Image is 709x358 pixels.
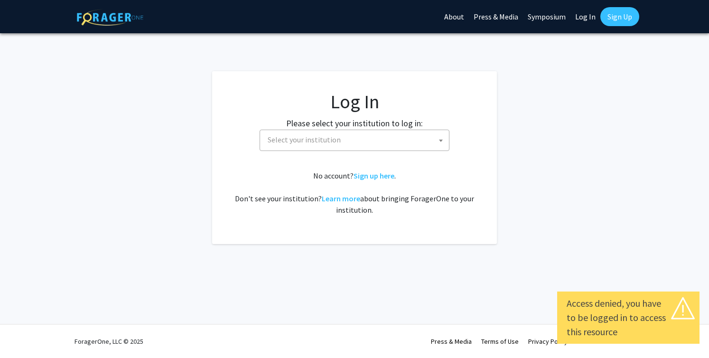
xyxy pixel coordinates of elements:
[75,325,143,358] div: ForagerOne, LLC © 2025
[264,130,449,150] span: Select your institution
[260,130,449,151] span: Select your institution
[431,337,472,346] a: Press & Media
[354,171,394,180] a: Sign up here
[322,194,360,203] a: Learn more about bringing ForagerOne to your institution
[481,337,519,346] a: Terms of Use
[286,117,423,130] label: Please select your institution to log in:
[231,170,478,216] div: No account? . Don't see your institution? about bringing ForagerOne to your institution.
[600,7,639,26] a: Sign Up
[268,135,341,144] span: Select your institution
[567,296,690,339] div: Access denied, you have to be logged in to access this resource
[231,90,478,113] h1: Log In
[77,9,143,26] img: ForagerOne Logo
[528,337,568,346] a: Privacy Policy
